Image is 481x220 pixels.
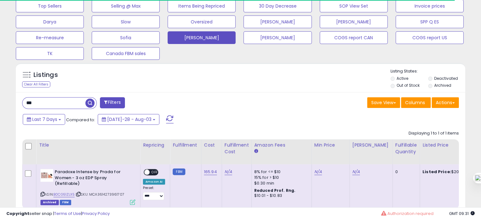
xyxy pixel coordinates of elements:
button: Columns [401,97,431,108]
div: Clear All Filters [22,81,50,87]
div: 15% for > $10 [254,175,307,180]
button: Re-measure [16,31,84,44]
div: Fulfillment [173,142,198,148]
button: [DATE]-28 - Aug-03 [98,114,159,125]
div: [PERSON_NAME] [352,142,390,148]
div: 8% for <= $10 [254,169,307,175]
img: 31zUhed3wSL._SL40_.jpg [40,169,53,182]
button: Actions [432,97,459,108]
h5: Listings [34,71,58,79]
a: N/A [314,169,322,175]
b: Reduced Prof. Rng. [254,188,296,193]
div: Fulfillment Cost [225,142,249,155]
a: Terms of Use [54,211,81,217]
button: [PERSON_NAME] [168,31,236,44]
div: Amazon AI [143,179,165,185]
div: seller snap | | [6,211,110,217]
button: [PERSON_NAME] [244,16,311,28]
strong: Copyright [6,211,29,217]
button: [PERSON_NAME] [244,31,311,44]
button: Last 7 Days [23,114,65,125]
a: N/A [352,169,360,175]
small: FBM [173,168,185,175]
button: COGS report US [396,31,464,44]
div: Cost [204,142,219,148]
button: Sofia [92,31,160,44]
span: 2025-08-11 09:31 GMT [449,211,475,217]
button: Darya [16,16,84,28]
a: B0CG51ZLX5 [53,192,75,197]
button: Filters [100,97,125,108]
span: FBM [60,200,71,205]
div: 0 [395,169,415,175]
div: Repricing [143,142,167,148]
span: | SKU: MCA3614273961707 [76,192,124,197]
label: Archived [434,83,451,88]
span: Columns [405,99,425,106]
span: OFF [150,170,160,175]
div: Min Price [314,142,347,148]
div: Preset: [143,186,165,200]
div: $10.01 - $10.83 [254,193,307,198]
button: TK [16,47,84,60]
button: [PERSON_NAME] [320,16,388,28]
a: Privacy Policy [82,211,110,217]
small: Amazon Fees. [254,148,258,154]
a: N/A [225,169,232,175]
button: Canada FBM sales [92,47,160,60]
div: Fulfillable Quantity [395,142,417,155]
label: Deactivated [434,76,458,81]
label: Active [397,76,408,81]
b: Paradoxe Intense by Prada for Women - 3 oz EDP Spray (Refillable) [55,169,132,188]
button: Slow [92,16,160,28]
div: Title [39,142,138,148]
div: Listed Price [422,142,477,148]
div: $203.08 [422,169,475,175]
span: [DATE]-28 - Aug-03 [107,116,151,123]
a: 165.94 [204,169,217,175]
div: Amazon Fees [254,142,309,148]
span: Listings that have been deleted from Seller Central [40,200,59,205]
span: Last 7 Days [32,116,57,123]
p: Listing States: [391,68,465,74]
button: SPP Q ES [396,16,464,28]
button: Save View [367,97,400,108]
div: Displaying 1 to 1 of 1 items [409,130,459,136]
label: Out of Stock [397,83,420,88]
span: Compared to: [66,117,95,123]
button: COGS report CAN [320,31,388,44]
div: $0.30 min [254,180,307,186]
b: Listed Price: [422,169,451,175]
button: Oversized [168,16,236,28]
